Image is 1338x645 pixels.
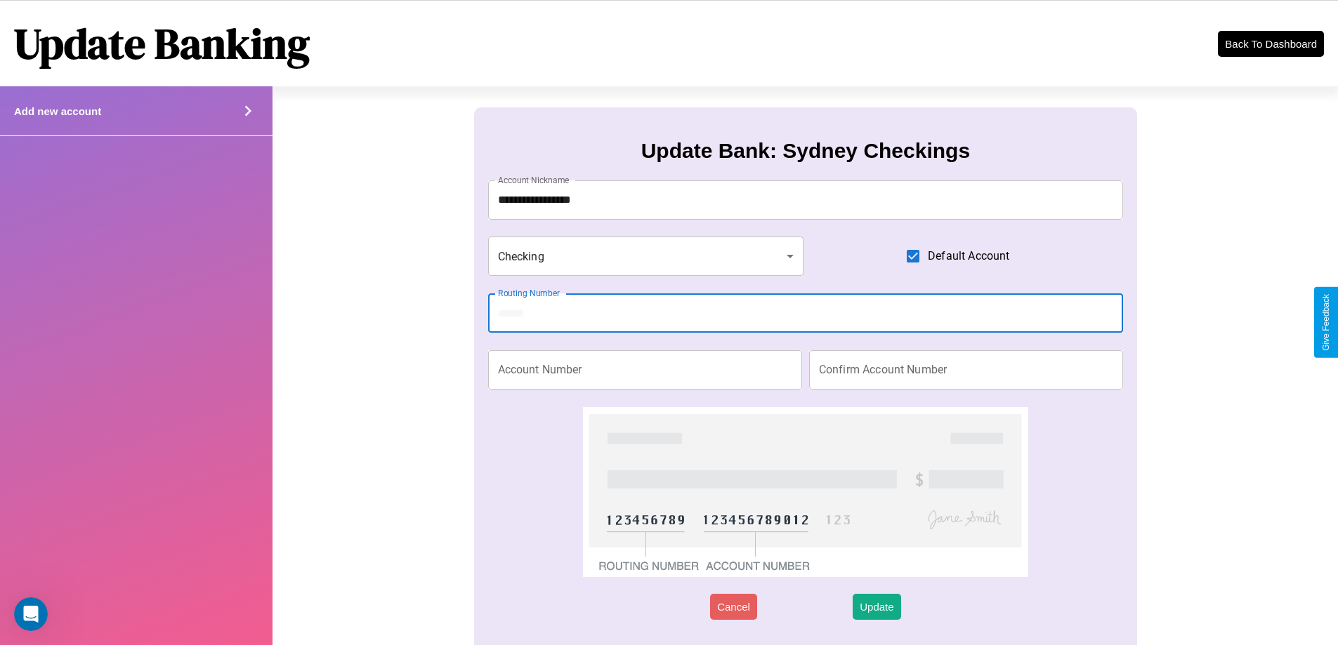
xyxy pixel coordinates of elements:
[14,105,101,117] h4: Add new account
[583,407,1028,577] img: check
[928,248,1009,265] span: Default Account
[710,594,757,620] button: Cancel
[1321,294,1331,351] div: Give Feedback
[14,597,48,631] iframe: Intercom live chat
[14,15,310,72] h1: Update Banking
[488,237,804,276] div: Checking
[641,139,970,163] h3: Update Bank: Sydney Checkings
[853,594,900,620] button: Update
[498,174,570,186] label: Account Nickname
[498,287,560,299] label: Routing Number
[1218,31,1324,57] button: Back To Dashboard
